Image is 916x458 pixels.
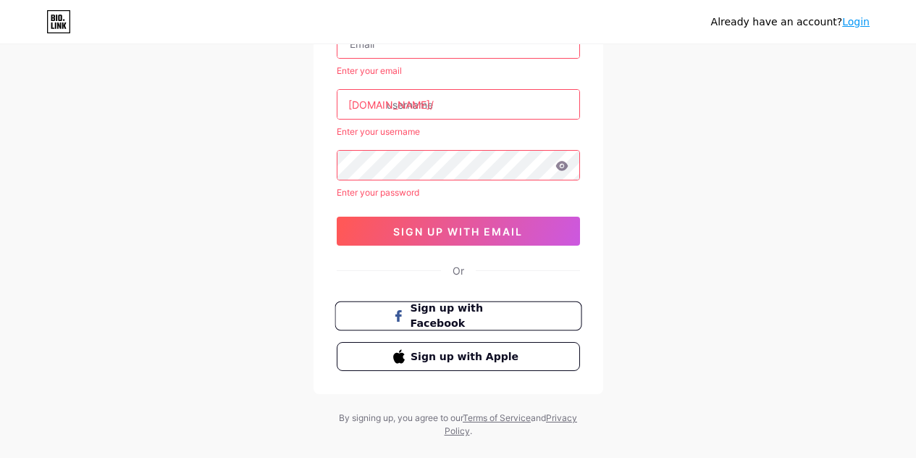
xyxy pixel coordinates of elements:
[337,342,580,371] button: Sign up with Apple
[337,125,580,138] div: Enter your username
[337,64,580,78] div: Enter your email
[337,301,580,330] a: Sign up with Facebook
[711,14,870,30] div: Already have an account?
[393,225,523,238] span: sign up with email
[411,349,523,365] span: Sign up with Apple
[463,412,531,423] a: Terms of Service
[453,263,464,278] div: Or
[337,186,580,199] div: Enter your password
[335,301,581,331] button: Sign up with Facebook
[335,412,581,438] div: By signing up, you agree to our and .
[410,301,524,332] span: Sign up with Facebook
[842,16,870,28] a: Login
[337,90,579,119] input: username
[337,217,580,246] button: sign up with email
[348,97,434,112] div: [DOMAIN_NAME]/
